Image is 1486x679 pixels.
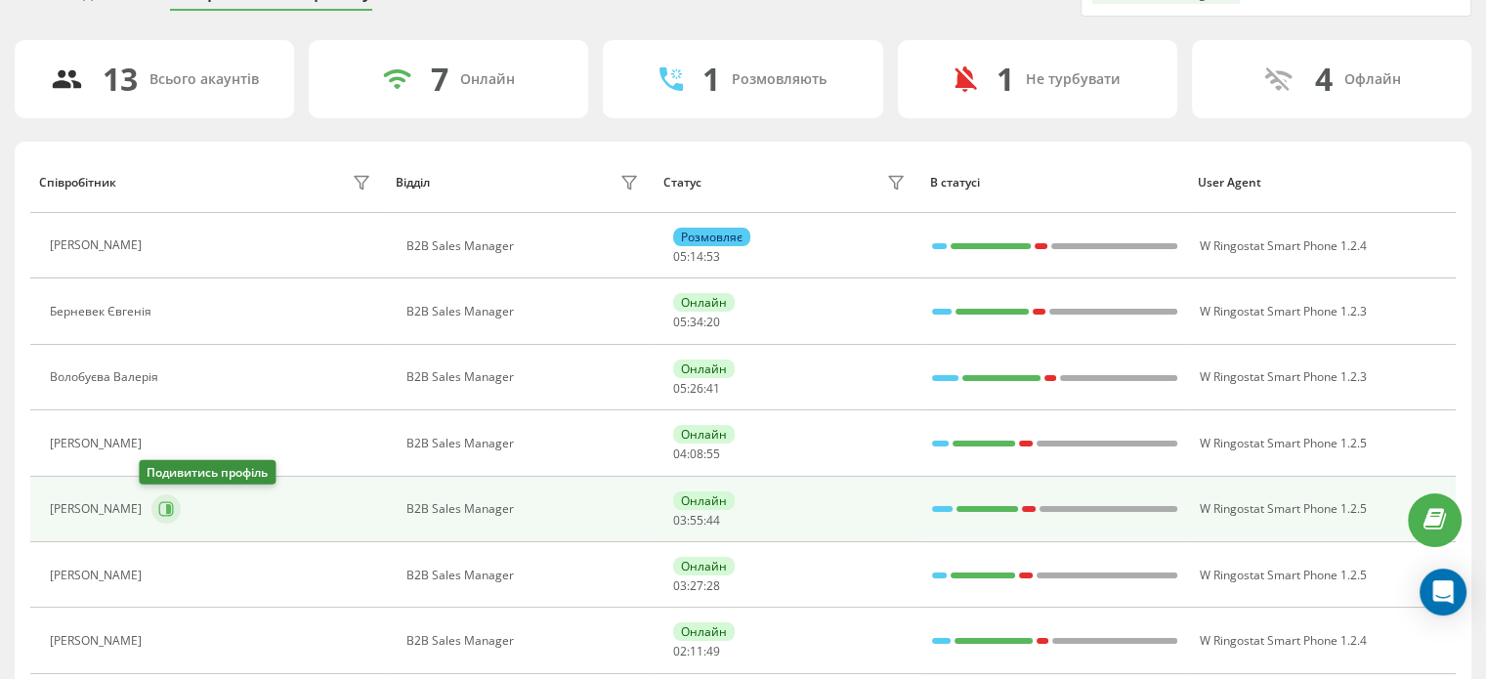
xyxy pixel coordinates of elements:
span: 44 [706,512,720,529]
span: 03 [673,577,687,594]
div: Всього акаунтів [149,71,259,88]
div: : : [673,316,720,329]
span: 27 [690,577,703,594]
span: 05 [673,380,687,397]
div: User Agent [1198,176,1447,190]
span: 04 [673,446,687,462]
div: Офлайн [1343,71,1400,88]
span: 49 [706,643,720,659]
div: 13 [103,61,138,98]
div: Розмовляє [673,228,750,246]
div: : : [673,579,720,593]
div: Онлайн [673,293,735,312]
div: 4 [1314,61,1332,98]
div: [PERSON_NAME] [50,634,147,648]
span: 05 [673,248,687,265]
div: Не турбувати [1026,71,1121,88]
div: Статус [663,176,701,190]
div: 1 [997,61,1014,98]
div: Відділ [396,176,430,190]
div: B2B Sales Manager [406,634,644,648]
span: 55 [706,446,720,462]
div: : : [673,447,720,461]
div: : : [673,645,720,658]
div: Онлайн [673,557,735,575]
div: B2B Sales Manager [406,305,644,318]
span: 41 [706,380,720,397]
div: Онлайн [673,491,735,510]
div: B2B Sales Manager [406,370,644,384]
div: Подивитись профіль [139,460,276,485]
div: [PERSON_NAME] [50,238,147,252]
span: 03 [673,512,687,529]
div: [PERSON_NAME] [50,437,147,450]
div: : : [673,250,720,264]
span: 55 [690,512,703,529]
div: B2B Sales Manager [406,502,644,516]
span: 05 [673,314,687,330]
span: 28 [706,577,720,594]
span: 20 [706,314,720,330]
div: Онлайн [460,71,515,88]
div: [PERSON_NAME] [50,502,147,516]
div: B2B Sales Manager [406,569,644,582]
div: Волобуєва Валерія [50,370,163,384]
span: 34 [690,314,703,330]
span: 26 [690,380,703,397]
div: Розмовляють [732,71,827,88]
div: [PERSON_NAME] [50,569,147,582]
span: 53 [706,248,720,265]
div: Open Intercom Messenger [1420,569,1466,615]
span: 02 [673,643,687,659]
span: W Ringostat Smart Phone 1.2.4 [1199,632,1366,649]
span: 11 [690,643,703,659]
span: W Ringostat Smart Phone 1.2.3 [1199,303,1366,319]
span: 08 [690,446,703,462]
div: Онлайн [673,360,735,378]
div: Берневек Євгенія [50,305,156,318]
span: W Ringostat Smart Phone 1.2.3 [1199,368,1366,385]
div: B2B Sales Manager [406,437,644,450]
div: : : [673,382,720,396]
div: B2B Sales Manager [406,239,644,253]
div: В статусі [930,176,1179,190]
div: Онлайн [673,622,735,641]
div: Онлайн [673,425,735,444]
div: 1 [702,61,720,98]
span: W Ringostat Smart Phone 1.2.5 [1199,500,1366,517]
span: W Ringostat Smart Phone 1.2.5 [1199,567,1366,583]
span: 14 [690,248,703,265]
div: Співробітник [39,176,116,190]
div: : : [673,514,720,528]
span: W Ringostat Smart Phone 1.2.4 [1199,237,1366,254]
div: 7 [431,61,448,98]
span: W Ringostat Smart Phone 1.2.5 [1199,435,1366,451]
